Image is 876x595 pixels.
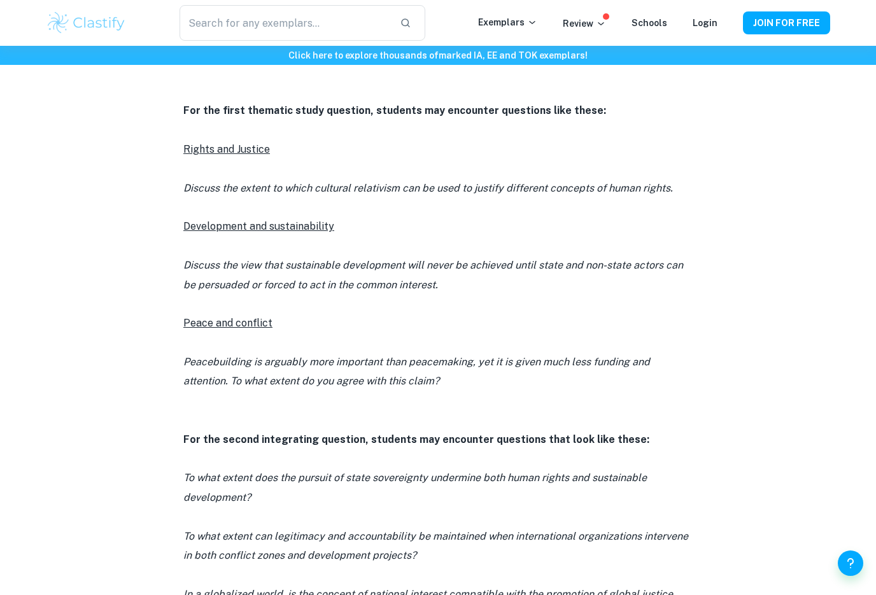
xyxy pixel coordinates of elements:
p: Review [563,17,606,31]
u: Peace and conflict [183,317,272,329]
i: To what extent does the pursuit of state sovereignty undermine both human rights and sustainable ... [183,472,647,503]
button: JOIN FOR FREE [743,11,830,34]
i: Discuss the view that sustainable development will never be achieved until state and non-state ac... [183,259,683,290]
img: Clastify logo [46,10,127,36]
i: Discuss the extent to which cultural relativism can be used to justify different concepts of huma... [183,182,673,194]
u: Development and sustainability [183,220,334,232]
p: Exemplars [478,15,537,29]
i: Peacebuilding is arguably more important than peacemaking, yet it is given much less funding and ... [183,356,650,387]
strong: For the second integrating question, students may encounter questions that look like these: [183,433,649,445]
button: Help and Feedback [838,550,863,576]
a: Login [693,18,717,28]
input: Search for any exemplars... [180,5,390,41]
strong: For the first thematic study question, students may encounter questions like these: [183,104,606,116]
u: Rights and Justice [183,143,270,155]
h6: Click here to explore thousands of marked IA, EE and TOK exemplars ! [3,48,873,62]
i: To what extent can legitimacy and accountability be maintained when international organizations i... [183,530,688,561]
a: Schools [632,18,667,28]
